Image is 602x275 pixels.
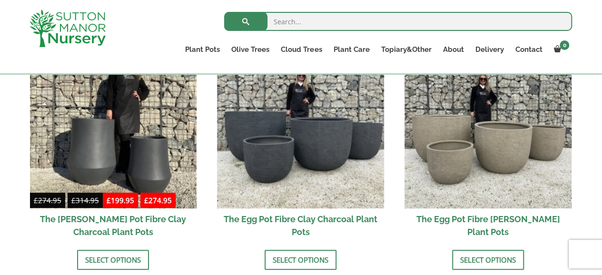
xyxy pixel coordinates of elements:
[327,43,375,56] a: Plant Care
[34,196,61,205] bdi: 274.95
[275,43,327,56] a: Cloud Trees
[405,208,572,243] h2: The Egg Pot Fibre [PERSON_NAME] Plant Pots
[405,42,572,209] img: The Egg Pot Fibre Clay Champagne Plant Pots
[30,10,106,47] img: logo
[560,40,569,50] span: 0
[71,196,99,205] bdi: 314.95
[179,43,226,56] a: Plant Pots
[144,196,172,205] bdi: 274.95
[265,250,336,270] a: Select options for “The Egg Pot Fibre Clay Charcoal Plant Pots”
[217,42,384,209] img: The Egg Pot Fibre Clay Charcoal Plant Pots
[509,43,548,56] a: Contact
[437,43,469,56] a: About
[71,196,76,205] span: £
[107,196,134,205] bdi: 199.95
[452,250,524,270] a: Select options for “The Egg Pot Fibre Clay Champagne Plant Pots”
[30,208,197,243] h2: The [PERSON_NAME] Pot Fibre Clay Charcoal Plant Pots
[30,195,103,208] del: -
[107,196,111,205] span: £
[405,42,572,243] a: Sale! The Egg Pot Fibre [PERSON_NAME] Plant Pots
[34,196,38,205] span: £
[548,43,572,56] a: 0
[375,43,437,56] a: Topiary&Other
[217,42,384,243] a: Sale! The Egg Pot Fibre Clay Charcoal Plant Pots
[469,43,509,56] a: Delivery
[77,250,149,270] a: Select options for “The Bien Hoa Pot Fibre Clay Charcoal Plant Pots”
[30,42,197,209] img: The Bien Hoa Pot Fibre Clay Charcoal Plant Pots
[30,42,197,243] a: Sale! £274.95-£314.95 £199.95-£274.95 The [PERSON_NAME] Pot Fibre Clay Charcoal Plant Pots
[226,43,275,56] a: Olive Trees
[144,196,148,205] span: £
[217,208,384,243] h2: The Egg Pot Fibre Clay Charcoal Plant Pots
[224,12,572,31] input: Search...
[103,195,176,208] ins: -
